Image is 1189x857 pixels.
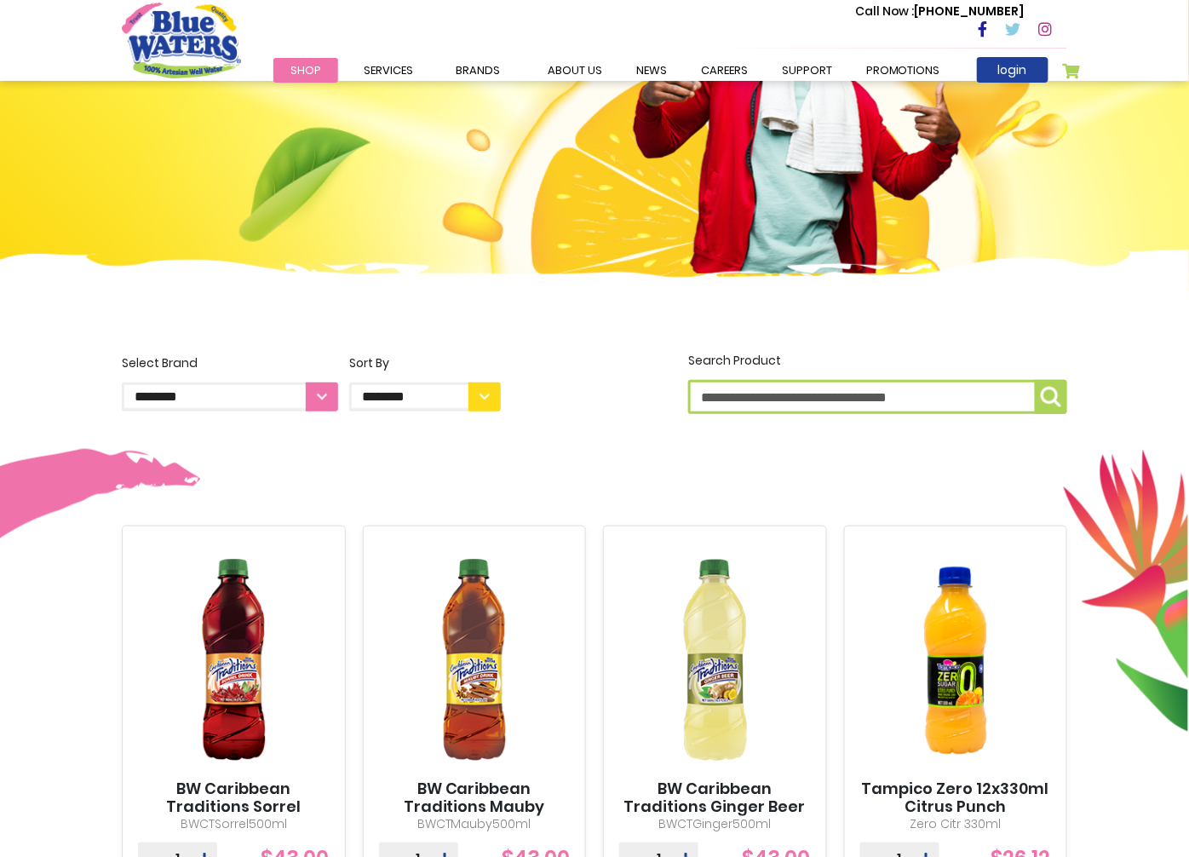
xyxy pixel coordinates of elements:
a: Promotions [849,58,957,83]
a: News [619,58,684,83]
h4: Order Online [123,55,502,86]
a: store logo [122,3,241,78]
p: BWCTGinger500ml [619,816,811,834]
select: Sort By [349,382,501,411]
a: BW Caribbean Traditions Mauby 12x500ml [379,780,571,836]
img: search-icon.png [1041,387,1061,407]
a: BW Caribbean Traditions Ginger Beer 12x500ml [619,780,811,836]
span: Shop [290,62,321,78]
p: Zero Citr 330ml [860,816,1052,834]
a: careers [684,58,765,83]
p: BWCTMauby500ml [379,816,571,834]
img: Tampico Zero 12x330ml Citrus Punch [860,541,1052,780]
a: Tampico Zero 12x330ml Citrus Punch [860,780,1052,817]
a: about us [531,58,619,83]
p: BWCTSorrel500ml [138,816,330,834]
a: support [765,58,849,83]
img: BW Caribbean Traditions Sorrel 12x500ml [138,541,330,780]
span: Call Now : [855,3,915,20]
p: [PHONE_NUMBER] [855,3,1025,20]
label: Select Brand [122,354,338,411]
a: login [977,57,1048,83]
input: Search Product [688,380,1067,414]
span: Services [364,62,413,78]
a: BW Caribbean Traditions Sorrel 12x500ml [138,780,330,836]
select: Select Brand [122,382,338,411]
img: BW Caribbean Traditions Mauby 12x500ml [379,541,571,780]
div: Sort By [349,354,501,372]
button: Search Product [1035,380,1067,414]
label: Search Product [688,352,1067,414]
img: BW Caribbean Traditions Ginger Beer 12x500ml [619,541,811,780]
span: Brands [456,62,500,78]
